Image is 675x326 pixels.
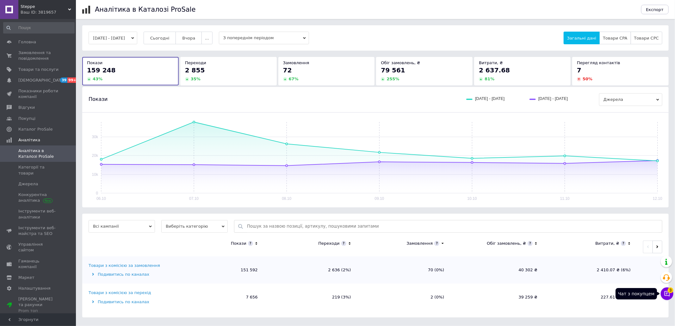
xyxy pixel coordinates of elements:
span: Налаштування [18,286,51,291]
span: Маркет [18,275,34,280]
span: Замовлення [283,60,309,65]
div: Покази [231,241,246,246]
span: 3 [668,287,673,293]
span: Покази [89,96,108,103]
text: 30k [92,135,98,139]
span: Аналітика в Каталозі ProSale [18,148,59,159]
div: Замовлення [407,241,433,246]
span: Загальні дані [567,36,596,40]
span: 79 561 [381,66,405,74]
span: 2 637.68 [479,66,510,74]
span: Головна [18,39,36,45]
div: Ваш ID: 3819657 [21,9,76,15]
span: [PERSON_NAME] та рахунки [18,296,59,314]
div: Prom топ [18,308,59,314]
span: Інструменти веб-аналітики [18,208,59,220]
td: 7 656 [171,284,264,311]
button: ... [201,32,212,44]
span: 50 % [583,77,592,81]
input: Пошук [3,22,75,34]
span: Перегляд контактів [577,60,620,65]
button: Загальні дані [564,32,600,44]
span: Товари CPC [634,36,659,40]
td: 40 302 ₴ [450,256,544,284]
td: 227.61 ₴ (1%) [544,284,637,311]
td: 2 (0%) [357,284,451,311]
span: Сьогодні [150,36,170,40]
span: Товари CPA [603,36,627,40]
span: 159 248 [87,66,115,74]
span: 67 % [289,77,299,81]
span: Товари та послуги [18,67,59,72]
td: 151 592 [171,256,264,284]
span: Джерела [18,181,38,187]
div: Витрати, ₴ [595,241,619,246]
span: Обіг замовлень, ₴ [381,60,420,65]
td: 39 259 ₴ [450,284,544,311]
span: З попереднім періодом [219,32,309,44]
span: 255 % [387,77,399,81]
button: Сьогодні [144,32,176,44]
span: Інструменти веб-майстра та SEO [18,225,59,237]
div: Товари з комісією за перехід [89,290,151,296]
span: 99+ [67,77,78,83]
div: Чат з покупцем [616,288,657,299]
div: Переходи [318,241,339,246]
div: Подивитись по каналах [89,272,169,277]
text: 09.10 [375,196,384,201]
span: Покази [87,60,102,65]
span: Джерела [599,93,662,106]
span: Експорт [646,7,664,12]
span: Переходи [185,60,206,65]
text: 06.10 [96,196,106,201]
span: ... [205,36,209,40]
span: 39 [60,77,67,83]
span: Аналітика [18,137,40,143]
span: [DEMOGRAPHIC_DATA] [18,77,65,83]
span: Вчора [182,36,195,40]
td: 70 (0%) [357,256,451,284]
button: Чат з покупцем3 [661,287,673,300]
input: Пошук за назвою позиції, артикулу, пошуковими запитами [247,220,659,232]
button: Вчора [176,32,202,44]
text: 0 [96,191,98,195]
span: 35 % [191,77,201,81]
span: Управління сайтом [18,242,59,253]
span: 72 [283,66,292,74]
span: Всі кампанії [89,220,155,233]
span: Покупці [18,116,35,121]
text: 10.10 [468,196,477,201]
span: Категорії та товари [18,164,59,176]
td: 219 (3%) [264,284,357,311]
td: 2 410.07 ₴ (6%) [544,256,637,284]
span: Показники роботи компанії [18,88,59,100]
span: Steppe [21,4,68,9]
text: 10k [92,172,98,177]
div: Подивитись по каналах [89,299,169,305]
text: 07.10 [189,196,199,201]
text: 08.10 [282,196,291,201]
span: Каталог ProSale [18,126,53,132]
span: 43 % [93,77,102,81]
span: 81 % [485,77,494,81]
text: 11.10 [560,196,570,201]
span: 2 855 [185,66,205,74]
span: Витрати, ₴ [479,60,503,65]
span: Замовлення та повідомлення [18,50,59,61]
div: Обіг замовлень, ₴ [487,241,526,246]
button: Експорт [641,5,669,14]
span: Виберіть категорію [161,220,228,233]
span: Гаманець компанії [18,258,59,270]
div: Товари з комісією за замовлення [89,263,160,268]
span: Відгуки [18,105,35,110]
span: Конкурентна аналітика [18,192,59,203]
text: 12.10 [653,196,662,201]
h1: Аналітика в Каталозі ProSale [95,6,195,13]
td: 2 636 (2%) [264,256,357,284]
span: 7 [577,66,581,74]
button: Товари CPC [631,32,662,44]
button: [DATE] - [DATE] [89,32,137,44]
text: 20k [92,153,98,158]
button: Товари CPA [599,32,631,44]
